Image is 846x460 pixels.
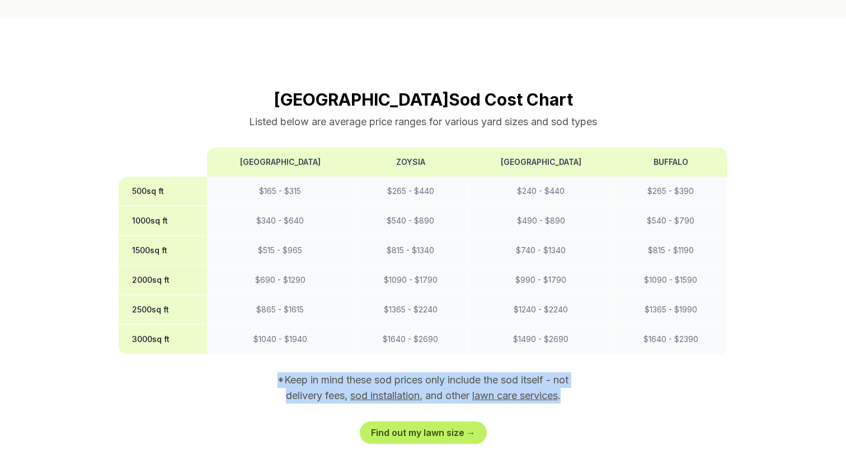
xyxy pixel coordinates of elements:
td: $ 265 - $ 390 [614,177,727,206]
td: $ 815 - $ 1340 [354,236,467,265]
td: $ 265 - $ 440 [354,177,467,206]
p: Listed below are average price ranges for various yard sizes and sod types [119,114,727,130]
td: $ 690 - $ 1290 [207,265,354,295]
td: $ 1640 - $ 2690 [354,325,467,354]
th: Buffalo [614,148,727,177]
th: 1000 sq ft [119,206,207,236]
td: $ 1040 - $ 1940 [207,325,354,354]
td: $ 340 - $ 640 [207,206,354,236]
p: *Keep in mind these sod prices only include the sod itself - not delivery fees, , and other . [262,372,584,404]
h2: [GEOGRAPHIC_DATA] Sod Cost Chart [119,89,727,110]
th: [GEOGRAPHIC_DATA] [207,148,354,177]
th: 2500 sq ft [119,295,207,325]
th: Zoysia [354,148,467,177]
a: sod installation [350,390,420,401]
th: 2000 sq ft [119,265,207,295]
th: 1500 sq ft [119,236,207,265]
td: $ 865 - $ 1615 [207,295,354,325]
td: $ 540 - $ 890 [354,206,467,236]
td: $ 815 - $ 1190 [614,236,727,265]
th: 3000 sq ft [119,325,207,354]
a: lawn care services [472,390,558,401]
td: $ 240 - $ 440 [467,177,614,206]
td: $ 1240 - $ 2240 [467,295,614,325]
a: Find out my lawn size → [360,421,487,444]
td: $ 1365 - $ 1990 [614,295,727,325]
td: $ 990 - $ 1790 [467,265,614,295]
td: $ 165 - $ 315 [207,177,354,206]
td: $ 490 - $ 890 [467,206,614,236]
td: $ 1090 - $ 1790 [354,265,467,295]
td: $ 540 - $ 790 [614,206,727,236]
td: $ 1365 - $ 2240 [354,295,467,325]
td: $ 740 - $ 1340 [467,236,614,265]
th: [GEOGRAPHIC_DATA] [467,148,614,177]
td: $ 515 - $ 965 [207,236,354,265]
th: 500 sq ft [119,177,207,206]
td: $ 1490 - $ 2690 [467,325,614,354]
td: $ 1090 - $ 1590 [614,265,727,295]
td: $ 1640 - $ 2390 [614,325,727,354]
